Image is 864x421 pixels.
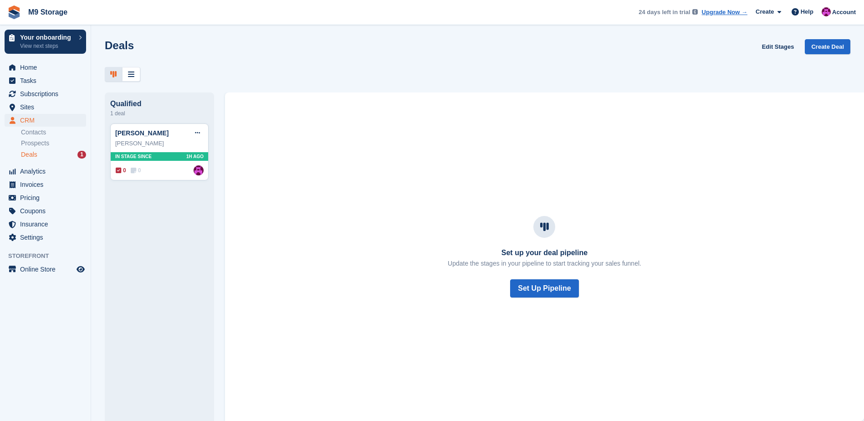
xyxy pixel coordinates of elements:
[20,114,75,127] span: CRM
[20,101,75,113] span: Sites
[5,231,86,244] a: menu
[115,129,169,137] a: [PERSON_NAME]
[5,178,86,191] a: menu
[21,139,49,148] span: Prospects
[21,150,86,159] a: Deals 1
[5,101,86,113] a: menu
[510,279,578,298] button: Set Up Pipeline
[832,8,856,17] span: Account
[20,231,75,244] span: Settings
[5,114,86,127] a: menu
[5,74,86,87] a: menu
[20,34,74,41] p: Your onboarding
[702,8,747,17] a: Upgrade Now →
[20,263,75,276] span: Online Store
[115,139,204,148] div: [PERSON_NAME]
[105,39,134,51] h1: Deals
[20,61,75,74] span: Home
[5,87,86,100] a: menu
[5,205,86,217] a: menu
[20,191,75,204] span: Pricing
[5,191,86,204] a: menu
[75,264,86,275] a: Preview store
[801,7,813,16] span: Help
[756,7,774,16] span: Create
[25,5,71,20] a: M9 Storage
[639,8,690,17] span: 24 days left in trial
[822,7,831,16] img: John Doyle
[5,61,86,74] a: menu
[448,249,641,257] h3: Set up your deal pipeline
[5,263,86,276] a: menu
[115,153,152,160] span: In stage since
[110,108,209,119] div: 1 deal
[5,218,86,231] a: menu
[20,42,74,50] p: View next steps
[21,139,86,148] a: Prospects
[186,153,204,160] span: 1H AGO
[21,150,37,159] span: Deals
[116,166,126,175] span: 0
[20,205,75,217] span: Coupons
[20,218,75,231] span: Insurance
[692,9,698,15] img: icon-info-grey-7440780725fd019a000dd9b08b2336e03edf1995a4989e88bcd33f0948082b44.svg
[5,165,86,178] a: menu
[21,128,86,137] a: Contacts
[131,166,141,175] span: 0
[20,165,75,178] span: Analytics
[77,151,86,159] div: 1
[7,5,21,19] img: stora-icon-8386f47178a22dfd0bd8f6a31ec36ba5ce8667c1dd55bd0f319d3a0aa187defe.svg
[805,39,850,54] a: Create Deal
[20,74,75,87] span: Tasks
[448,259,641,268] p: Update the stages in your pipeline to start tracking your sales funnel.
[8,252,91,261] span: Storefront
[110,100,209,108] div: Qualified
[758,39,798,54] a: Edit Stages
[20,87,75,100] span: Subscriptions
[194,165,204,175] img: John Doyle
[20,178,75,191] span: Invoices
[5,30,86,54] a: Your onboarding View next steps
